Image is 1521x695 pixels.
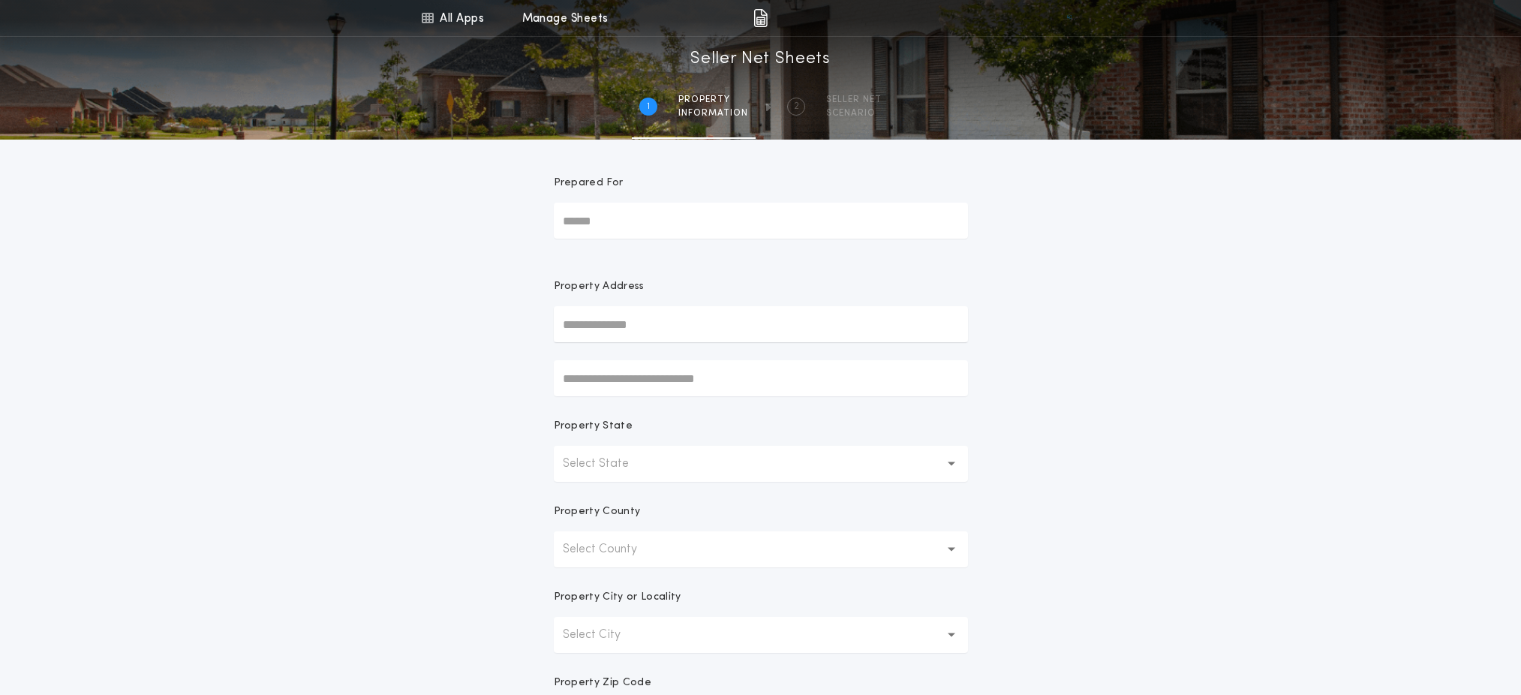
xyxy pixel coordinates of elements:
[554,419,633,434] p: Property State
[794,101,799,113] h2: 2
[554,617,968,653] button: Select City
[554,203,968,239] input: Prepared For
[554,446,968,482] button: Select State
[826,94,882,106] span: SELLER NET
[563,626,645,644] p: Select City
[563,540,661,558] p: Select County
[753,9,768,27] img: img
[554,675,651,690] p: Property Zip Code
[1062,11,1077,26] img: vs-icon
[678,107,748,119] span: information
[826,107,882,119] span: SCENARIO
[647,101,650,113] h2: 1
[690,47,831,71] h1: Seller Net Sheets
[554,176,624,191] p: Prepared For
[554,279,968,294] p: Property Address
[554,504,641,519] p: Property County
[554,590,681,605] p: Property City or Locality
[678,94,748,106] span: Property
[563,455,653,473] p: Select State
[554,531,968,567] button: Select County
